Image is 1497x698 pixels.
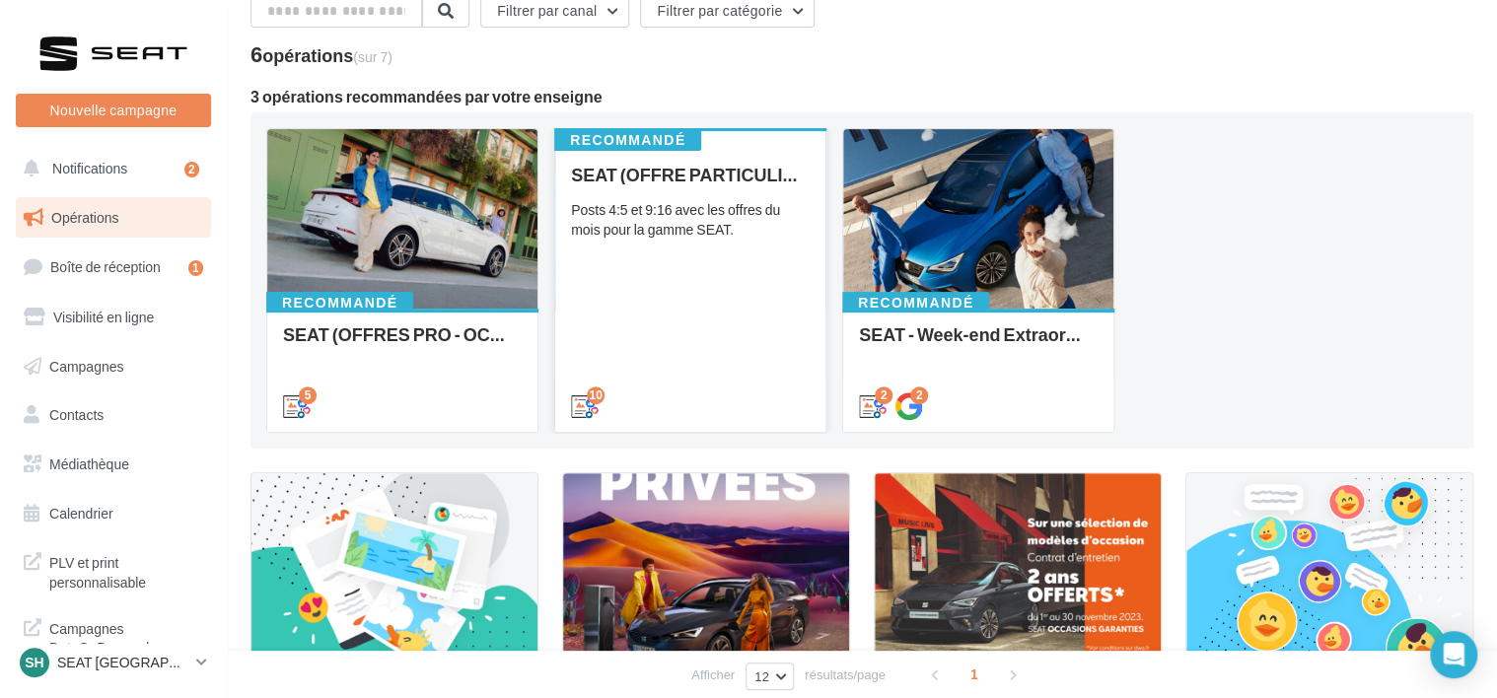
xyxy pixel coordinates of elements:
div: Recommandé [266,292,413,314]
div: opérations [262,46,392,64]
button: Nouvelle campagne [16,94,211,127]
div: 3 opérations recommandées par votre enseigne [250,89,1473,105]
a: Boîte de réception1 [12,245,215,288]
span: PLV et print personnalisable [49,549,203,592]
div: 2 [910,386,928,404]
div: Open Intercom Messenger [1430,631,1477,678]
a: PLV et print personnalisable [12,541,215,599]
span: Campagnes [49,357,124,374]
a: Opérations [12,197,215,239]
span: Calendrier [49,505,113,522]
div: 10 [587,386,605,404]
button: Notifications 2 [12,148,207,189]
span: Afficher [691,665,735,684]
a: Médiathèque [12,444,215,485]
div: 6 [250,43,392,65]
span: 12 [754,668,769,684]
span: (sur 7) [353,48,392,65]
div: 1 [188,260,203,276]
div: SEAT - Week-end Extraordinaire ([GEOGRAPHIC_DATA]) - OCTOBRE [859,324,1098,364]
a: Campagnes [12,346,215,387]
div: 5 [299,386,317,404]
div: SEAT (OFFRES PRO - OCT) - SOCIAL MEDIA [283,324,522,364]
span: Visibilité en ligne [53,309,154,325]
span: résultats/page [805,665,886,684]
span: 1 [959,659,990,690]
span: Notifications [52,160,127,176]
div: Recommandé [842,292,989,314]
span: Campagnes DataOnDemand [49,615,203,658]
span: Boîte de réception [50,258,161,275]
div: Posts 4:5 et 9:16 avec les offres du mois pour la gamme SEAT. [571,200,810,240]
div: Recommandé [554,129,701,151]
a: SH SEAT [GEOGRAPHIC_DATA] [16,644,211,681]
p: SEAT [GEOGRAPHIC_DATA] [57,653,188,672]
a: Campagnes DataOnDemand [12,607,215,665]
div: SEAT (OFFRE PARTICULIER - OCT) - SOCIAL MEDIA [571,165,810,184]
span: Opérations [51,209,118,226]
button: 12 [746,663,794,690]
div: 2 [875,386,892,404]
span: SH [25,653,43,672]
a: Calendrier [12,493,215,534]
a: Visibilité en ligne [12,297,215,338]
a: Contacts [12,394,215,436]
span: Contacts [49,406,104,423]
span: Médiathèque [49,455,129,472]
div: 2 [184,162,199,177]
